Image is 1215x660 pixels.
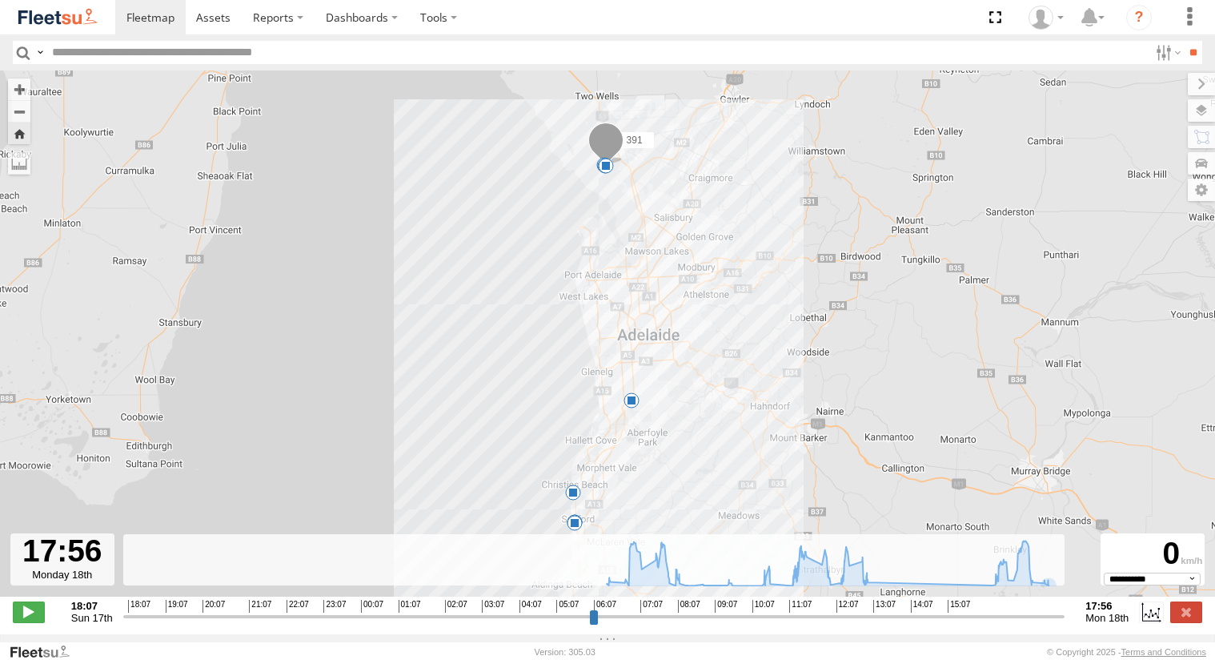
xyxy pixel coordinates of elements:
span: 04:07 [519,600,542,613]
label: Measure [8,152,30,175]
strong: 18:07 [71,600,113,612]
span: 22:07 [287,600,309,613]
span: 13:07 [873,600,896,613]
span: 11:07 [789,600,812,613]
span: Sun 17th Aug 2025 [71,612,113,624]
span: 14:07 [911,600,933,613]
img: fleetsu-logo-horizontal.svg [16,6,99,28]
span: 02:07 [445,600,467,613]
span: 20:07 [202,600,225,613]
div: 0 [1103,536,1202,573]
button: Zoom Home [8,123,30,144]
button: Zoom out [8,100,30,123]
button: Zoom in [8,78,30,100]
a: Visit our Website [9,644,82,660]
span: 23:07 [323,600,346,613]
span: 391 [627,135,643,146]
i: ? [1126,5,1152,30]
span: 01:07 [399,600,421,613]
label: Close [1170,602,1202,622]
span: 12:07 [836,600,859,613]
span: 18:07 [128,600,150,613]
span: 06:07 [594,600,616,613]
span: 10:07 [752,600,775,613]
div: © Copyright 2025 - [1047,647,1206,657]
strong: 17:56 [1085,600,1129,612]
label: Map Settings [1188,179,1215,201]
label: Play/Stop [13,602,45,622]
label: Search Query [34,41,46,64]
span: 21:07 [249,600,271,613]
span: 03:07 [482,600,504,613]
span: 19:07 [166,600,188,613]
div: Kellie Roberts [1023,6,1069,30]
a: Terms and Conditions [1121,647,1206,657]
span: 05:07 [556,600,579,613]
label: Search Filter Options [1149,41,1184,64]
div: Version: 305.03 [535,647,595,657]
span: 15:07 [948,600,970,613]
span: 08:07 [678,600,700,613]
span: Mon 18th Aug 2025 [1085,612,1129,624]
span: 07:07 [640,600,663,613]
span: 09:07 [715,600,737,613]
span: 00:07 [361,600,383,613]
